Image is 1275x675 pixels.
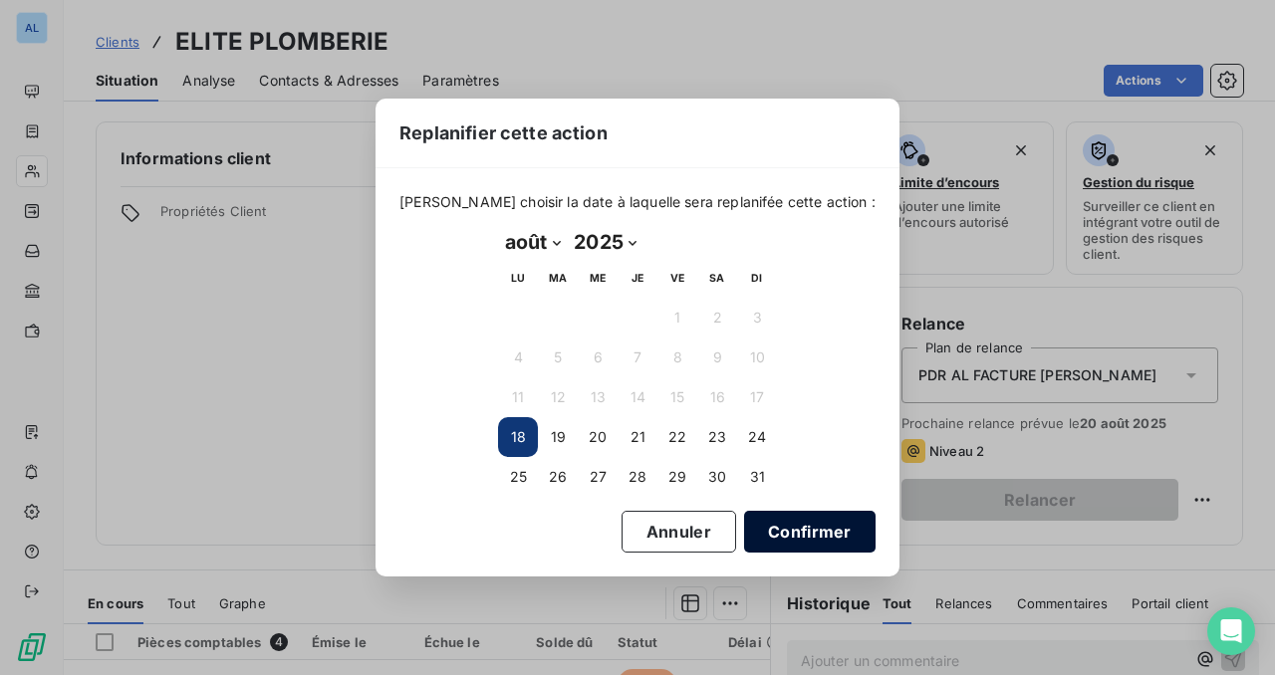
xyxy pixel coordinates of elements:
[657,337,697,377] button: 8
[618,258,657,298] th: jeudi
[622,511,736,553] button: Annuler
[498,258,538,298] th: lundi
[538,457,578,497] button: 26
[697,298,737,337] button: 2
[737,457,777,497] button: 31
[578,417,618,457] button: 20
[1207,607,1255,655] div: Open Intercom Messenger
[697,337,737,377] button: 9
[498,457,538,497] button: 25
[538,417,578,457] button: 19
[657,258,697,298] th: vendredi
[578,457,618,497] button: 27
[697,417,737,457] button: 23
[538,337,578,377] button: 5
[498,337,538,377] button: 4
[737,377,777,417] button: 17
[578,258,618,298] th: mercredi
[657,298,697,337] button: 1
[538,377,578,417] button: 12
[657,457,697,497] button: 29
[618,457,657,497] button: 28
[744,511,876,553] button: Confirmer
[578,337,618,377] button: 6
[697,457,737,497] button: 30
[697,258,737,298] th: samedi
[657,377,697,417] button: 15
[618,377,657,417] button: 14
[538,258,578,298] th: mardi
[399,192,876,212] span: [PERSON_NAME] choisir la date à laquelle sera replanifée cette action :
[618,417,657,457] button: 21
[697,377,737,417] button: 16
[498,417,538,457] button: 18
[399,119,608,146] span: Replanifier cette action
[737,337,777,377] button: 10
[618,337,657,377] button: 7
[737,298,777,337] button: 3
[737,417,777,457] button: 24
[737,258,777,298] th: dimanche
[498,377,538,417] button: 11
[578,377,618,417] button: 13
[657,417,697,457] button: 22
